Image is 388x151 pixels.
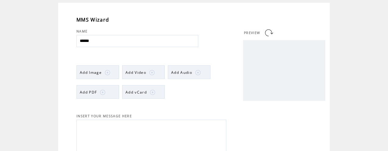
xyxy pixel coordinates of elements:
img: plus.png [105,70,110,75]
a: Add PDF [76,85,119,99]
span: INSERT YOUR MESSAGE HERE [76,114,132,118]
a: Add vCard [122,85,165,99]
span: NAME [76,29,87,33]
img: plus.png [150,90,155,95]
a: Add Image [76,65,119,79]
span: Add Audio [171,70,192,75]
span: MMS Wizard [76,16,109,23]
span: Add PDF [80,90,97,95]
a: Add Audio [168,65,210,79]
span: PREVIEW [244,31,260,35]
img: plus.png [100,90,105,95]
span: Add Image [80,70,102,75]
span: Add Video [125,70,146,75]
img: plus.png [149,70,155,75]
span: Add vCard [125,90,147,95]
a: Add Video [122,65,165,79]
img: plus.png [195,70,201,75]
